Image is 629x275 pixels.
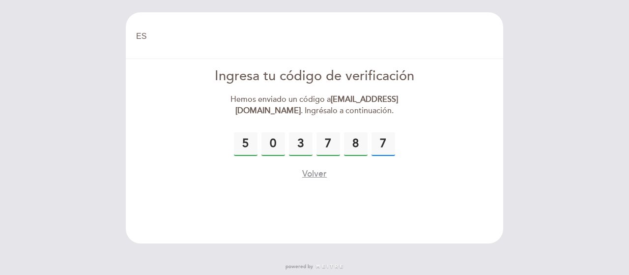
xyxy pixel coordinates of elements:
[202,67,428,86] div: Ingresa tu código de verificación
[261,132,285,156] input: 0
[286,263,343,270] a: powered by
[344,132,368,156] input: 0
[286,263,313,270] span: powered by
[289,132,313,156] input: 0
[316,132,340,156] input: 0
[234,132,257,156] input: 0
[372,132,395,156] input: 0
[235,94,399,116] strong: [EMAIL_ADDRESS][DOMAIN_NAME]
[202,94,428,117] div: Hemos enviado un código a . Ingrésalo a continuación.
[302,168,327,180] button: Volver
[315,264,343,269] img: MEITRE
